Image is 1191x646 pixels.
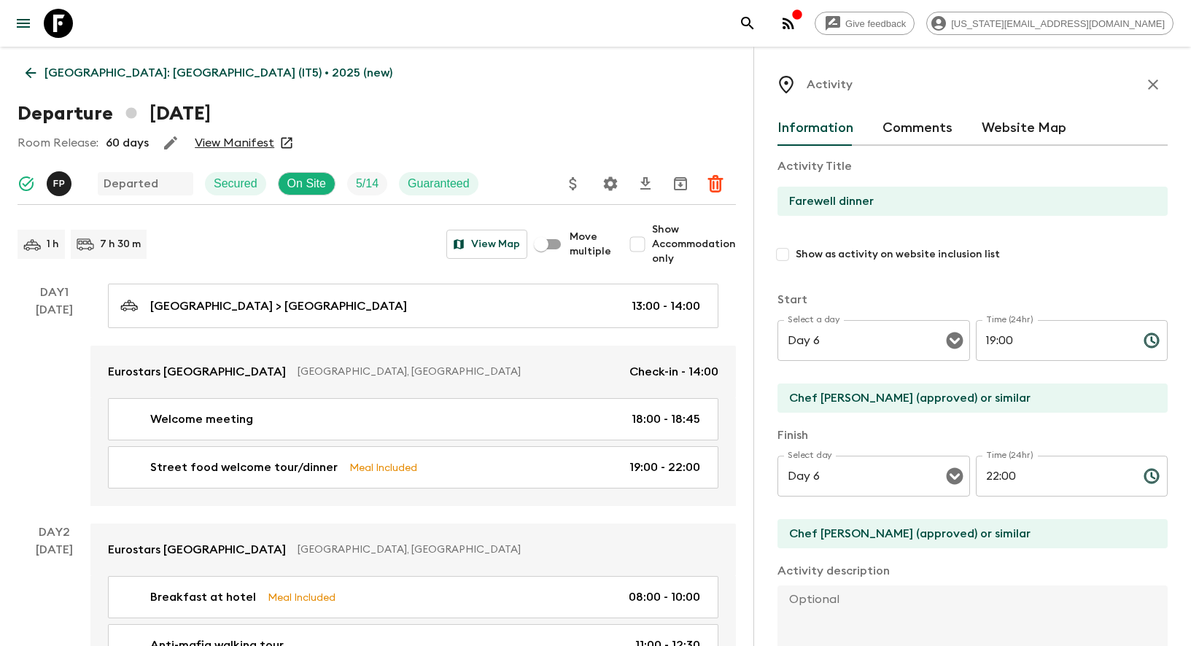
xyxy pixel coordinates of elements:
[807,76,853,93] p: Activity
[108,398,718,440] a: Welcome meeting18:00 - 18:45
[214,175,257,192] p: Secured
[408,175,470,192] p: Guaranteed
[268,589,335,605] p: Meal Included
[666,169,695,198] button: Archive (Completed, Cancelled or Unsynced Departures only)
[150,588,256,606] p: Breakfast at hotel
[150,459,338,476] p: Street food welcome tour/dinner
[815,12,915,35] a: Give feedback
[18,99,211,128] h1: Departure [DATE]
[596,169,625,198] button: Settings
[9,9,38,38] button: menu
[108,446,718,489] a: Street food welcome tour/dinnerMeal Included19:00 - 22:00
[926,12,1173,35] div: [US_STATE][EMAIL_ADDRESS][DOMAIN_NAME]
[986,449,1033,462] label: Time (24hr)
[943,18,1173,29] span: [US_STATE][EMAIL_ADDRESS][DOMAIN_NAME]
[986,314,1033,326] label: Time (24hr)
[108,541,286,559] p: Eurostars [GEOGRAPHIC_DATA]
[47,176,74,187] span: Federico Poletti
[777,562,1168,580] p: Activity description
[701,169,730,198] button: Delete
[652,222,736,266] span: Show Accommodation only
[18,58,400,87] a: [GEOGRAPHIC_DATA]: [GEOGRAPHIC_DATA] (IT5) • 2025 (new)
[631,169,660,198] button: Download CSV
[108,576,718,618] a: Breakfast at hotelMeal Included08:00 - 10:00
[570,230,611,259] span: Move multiple
[106,134,149,152] p: 60 days
[347,172,387,195] div: Trip Fill
[777,519,1156,548] input: End Location (leave blank if same as Start)
[18,175,35,192] svg: Synced Successfully
[150,297,407,315] p: [GEOGRAPHIC_DATA] > [GEOGRAPHIC_DATA]
[100,237,141,252] p: 7 h 30 m
[18,524,90,541] p: Day 2
[976,320,1132,361] input: hh:mm
[777,111,853,146] button: Information
[287,175,326,192] p: On Site
[349,459,417,475] p: Meal Included
[1137,462,1166,491] button: Choose time, selected time is 10:00 PM
[777,291,1168,308] p: Start
[104,175,158,192] p: Departed
[90,346,736,398] a: Eurostars [GEOGRAPHIC_DATA][GEOGRAPHIC_DATA], [GEOGRAPHIC_DATA]Check-in - 14:00
[90,524,736,576] a: Eurostars [GEOGRAPHIC_DATA][GEOGRAPHIC_DATA], [GEOGRAPHIC_DATA]
[446,230,527,259] button: View Map
[108,363,286,381] p: Eurostars [GEOGRAPHIC_DATA]
[195,136,274,150] a: View Manifest
[733,9,762,38] button: search adventures
[777,427,1168,444] p: Finish
[356,175,379,192] p: 5 / 14
[44,64,392,82] p: [GEOGRAPHIC_DATA]: [GEOGRAPHIC_DATA] (IT5) • 2025 (new)
[1137,326,1166,355] button: Choose time, selected time is 7:00 PM
[777,157,1168,175] p: Activity Title
[982,111,1066,146] button: Website Map
[629,459,700,476] p: 19:00 - 22:00
[632,410,700,428] p: 18:00 - 18:45
[108,284,718,328] a: [GEOGRAPHIC_DATA] > [GEOGRAPHIC_DATA]13:00 - 14:00
[629,588,700,606] p: 08:00 - 10:00
[788,314,839,326] label: Select a day
[882,111,953,146] button: Comments
[205,172,266,195] div: Secured
[18,134,98,152] p: Room Release:
[837,18,914,29] span: Give feedback
[944,330,965,351] button: Open
[788,449,832,462] label: Select day
[777,384,1156,413] input: Start Location
[559,169,588,198] button: Update Price, Early Bird Discount and Costs
[629,363,718,381] p: Check-in - 14:00
[47,237,59,252] p: 1 h
[150,410,253,428] p: Welcome meeting
[18,284,90,301] p: Day 1
[298,365,618,379] p: [GEOGRAPHIC_DATA], [GEOGRAPHIC_DATA]
[796,247,1000,262] span: Show as activity on website inclusion list
[298,542,707,557] p: [GEOGRAPHIC_DATA], [GEOGRAPHIC_DATA]
[36,301,73,506] div: [DATE]
[632,297,700,315] p: 13:00 - 14:00
[944,466,965,486] button: Open
[278,172,335,195] div: On Site
[976,456,1132,497] input: hh:mm
[777,187,1156,216] input: E.g Hozuagawa boat tour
